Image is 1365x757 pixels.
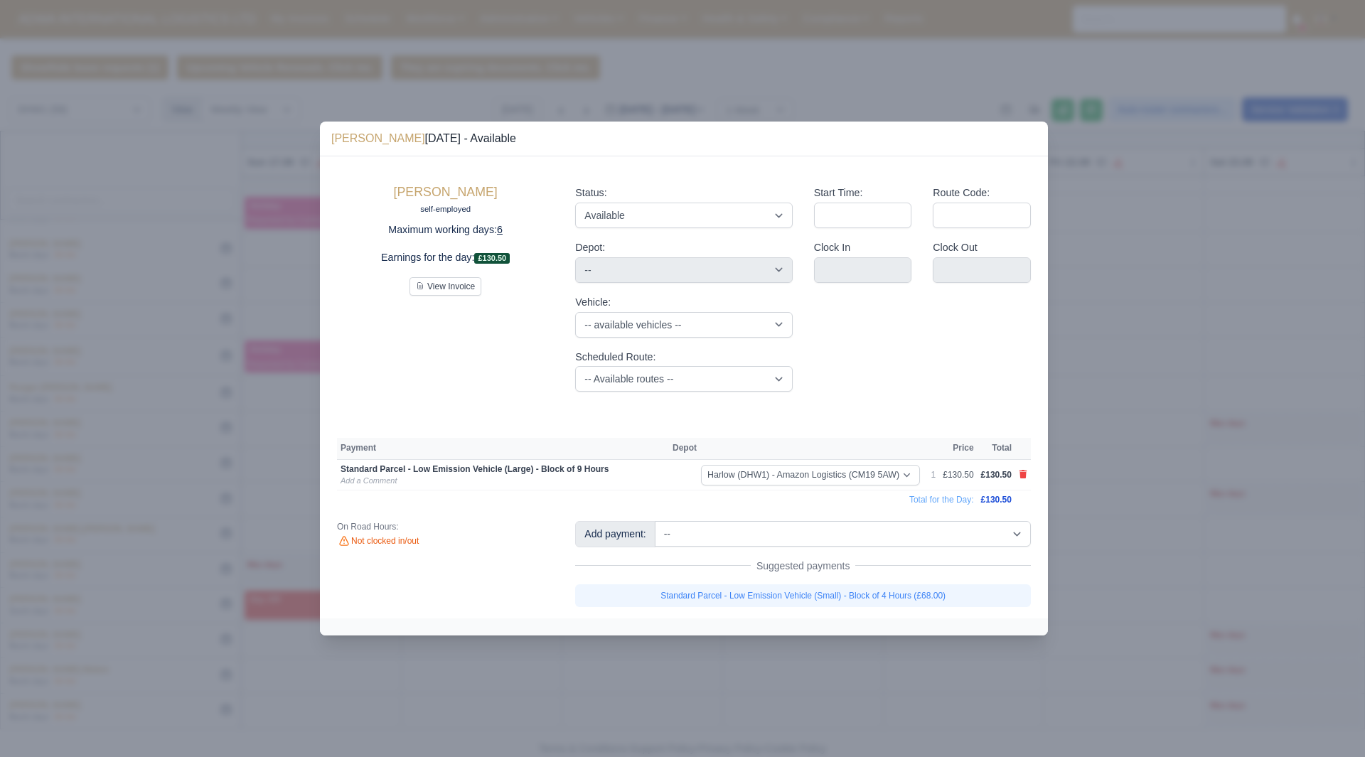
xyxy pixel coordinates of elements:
[909,495,974,505] span: Total for the Day:
[933,240,978,256] label: Clock Out
[933,185,990,201] label: Route Code:
[981,470,1012,480] span: £130.50
[1294,689,1365,757] iframe: Chat Widget
[394,185,498,199] a: [PERSON_NAME]
[497,224,503,235] u: 6
[814,185,863,201] label: Start Time:
[751,559,856,573] span: Suggested payments
[575,185,606,201] label: Status:
[575,240,605,256] label: Depot:
[331,130,516,147] div: [DATE] - Available
[575,294,611,311] label: Vehicle:
[575,521,655,547] div: Add payment:
[337,521,554,532] div: On Road Hours:
[337,535,554,548] div: Not clocked in/out
[939,438,977,459] th: Price
[341,476,397,485] a: Add a Comment
[337,249,554,266] p: Earnings for the day:
[575,349,655,365] label: Scheduled Route:
[978,438,1015,459] th: Total
[575,584,1031,607] a: Standard Parcel - Low Emission Vehicle (Small) - Block of 4 Hours (£68.00)
[814,240,850,256] label: Clock In
[409,277,481,296] button: View Invoice
[939,459,977,490] td: £130.50
[474,253,510,264] span: £130.50
[981,495,1012,505] span: £130.50
[931,469,936,480] div: 1
[337,222,554,238] p: Maximum working days:
[669,438,927,459] th: Depot
[331,132,425,144] a: [PERSON_NAME]
[420,205,471,213] small: self-employed
[341,463,660,475] div: Standard Parcel - Low Emission Vehicle (Large) - Block of 9 Hours
[337,438,669,459] th: Payment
